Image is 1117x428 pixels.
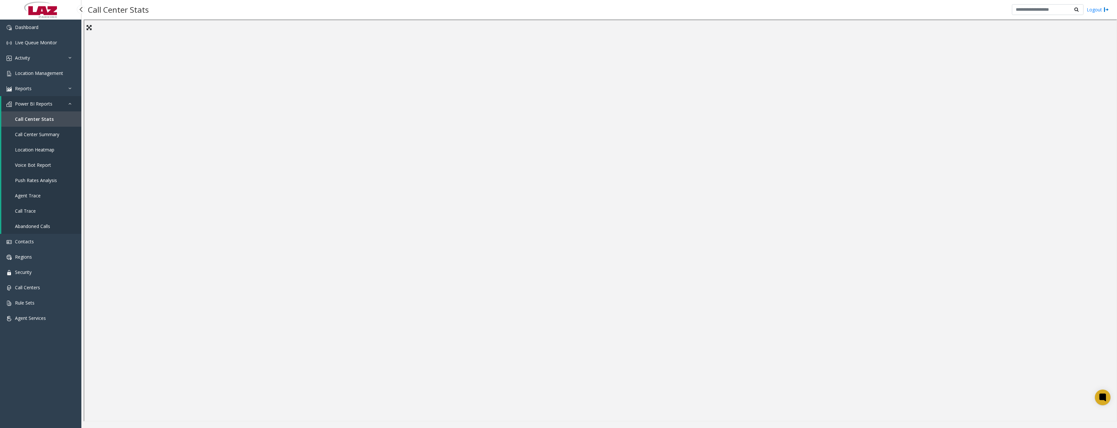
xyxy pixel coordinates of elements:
[15,101,52,107] span: Power BI Reports
[7,239,12,245] img: 'icon'
[1,203,81,219] a: Call Trace
[15,177,57,183] span: Push Rates Analysis
[7,270,12,275] img: 'icon'
[15,162,51,168] span: Voice Bot Report
[15,55,30,61] span: Activity
[15,269,32,275] span: Security
[15,300,34,306] span: Rule Sets
[7,301,12,306] img: 'icon'
[85,2,152,18] h3: Call Center Stats
[15,284,40,291] span: Call Centers
[1,111,81,127] a: Call Center Stats
[7,71,12,76] img: 'icon'
[15,208,36,214] span: Call Trace
[15,193,41,199] span: Agent Trace
[7,86,12,92] img: 'icon'
[1,142,81,157] a: Location Heatmap
[1,157,81,173] a: Voice Bot Report
[15,85,32,92] span: Reports
[15,254,32,260] span: Regions
[7,56,12,61] img: 'icon'
[15,223,50,229] span: Abandoned Calls
[1,127,81,142] a: Call Center Summary
[1087,6,1109,13] a: Logout
[15,24,38,30] span: Dashboard
[7,285,12,291] img: 'icon'
[15,116,54,122] span: Call Center Stats
[15,70,63,76] span: Location Management
[1,96,81,111] a: Power BI Reports
[15,131,59,137] span: Call Center Summary
[7,25,12,30] img: 'icon'
[1,188,81,203] a: Agent Trace
[15,238,34,245] span: Contacts
[7,316,12,321] img: 'icon'
[1,219,81,234] a: Abandoned Calls
[15,39,57,46] span: Live Queue Monitor
[15,315,46,321] span: Agent Services
[7,255,12,260] img: 'icon'
[7,40,12,46] img: 'icon'
[1,173,81,188] a: Push Rates Analysis
[1104,6,1109,13] img: logout
[7,102,12,107] img: 'icon'
[15,147,54,153] span: Location Heatmap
